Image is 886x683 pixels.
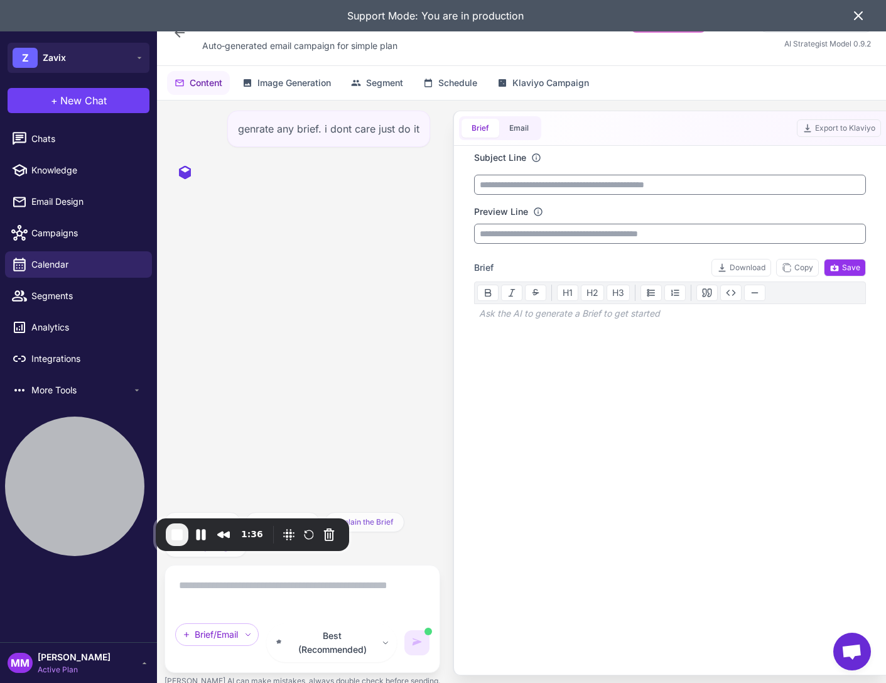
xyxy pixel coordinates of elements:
[343,71,411,95] button: Segment
[784,39,871,48] span: AI Strategist Model 0.9.2
[829,262,860,273] span: Save
[31,163,142,177] span: Knowledge
[711,259,771,276] button: Download
[490,71,597,95] button: Klaviyo Campaign
[175,516,230,528] span: Generate email
[557,285,578,301] button: H1
[424,628,432,635] span: AI is generating content. You can still type but cannot send yet.
[512,76,589,90] span: Klaviyo Campaign
[246,512,320,532] button: Generate Brief
[235,71,338,95] button: Image Generation
[51,93,58,108] span: +
[462,119,499,138] button: Brief
[581,285,604,301] button: H2
[266,623,397,662] button: Best (Recommended)
[190,76,222,90] span: Content
[227,111,430,147] div: genrate any brief. i dont care just do it
[782,262,813,273] span: Copy
[5,346,152,372] a: Integrations
[31,195,142,209] span: Email Design
[5,189,152,215] a: Email Design
[366,76,403,90] span: Segment
[43,51,66,65] span: Zavix
[60,93,107,108] span: New Chat
[404,630,429,655] button: AI is generating content. You can keep typing but cannot send until it completes.
[824,259,866,276] button: Save
[31,226,142,240] span: Campaigns
[31,352,142,366] span: Integrations
[31,320,142,334] span: Analytics
[438,76,477,90] span: Schedule
[31,383,132,397] span: More Tools
[8,653,33,673] div: MM
[474,261,494,275] span: Brief
[5,251,152,278] a: Calendar
[38,650,111,664] span: [PERSON_NAME]
[474,304,866,323] div: Ask the AI to generate a Brief to get started
[197,36,402,55] div: Click to edit description
[38,664,111,675] span: Active Plan
[499,119,539,138] button: Email
[31,132,142,146] span: Chats
[5,157,152,183] a: Knowledge
[8,88,149,113] button: +New Chat
[474,205,528,219] label: Preview Line
[165,512,240,532] button: Generate email
[607,285,630,301] button: H3
[335,516,394,528] span: Explain the Brief
[5,283,152,309] a: Segments
[175,623,259,646] div: Brief/Email
[325,512,404,532] button: Explain the Brief
[5,220,152,246] a: Campaigns
[167,71,230,95] button: Content
[31,289,142,303] span: Segments
[474,151,526,165] label: Subject Line
[31,258,142,271] span: Calendar
[5,314,152,341] a: Analytics
[257,76,331,90] span: Image Generation
[776,259,819,276] button: Copy
[833,633,871,670] div: Open chat
[5,126,152,152] a: Chats
[256,516,309,528] span: Generate Brief
[202,39,397,53] span: Auto‑generated email campaign for simple plan
[13,48,38,68] div: Z
[416,71,485,95] button: Schedule
[797,119,881,137] button: Export to Klaviyo
[288,629,377,657] span: Best (Recommended)
[8,43,149,73] button: ZZavix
